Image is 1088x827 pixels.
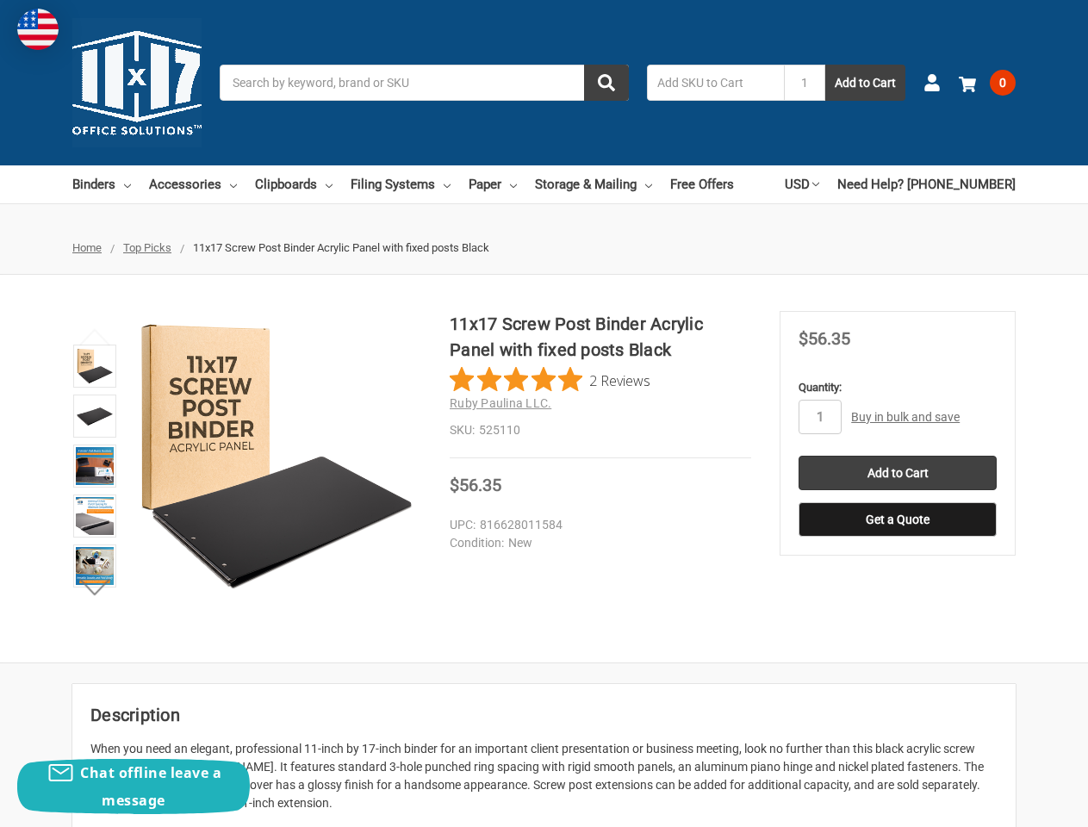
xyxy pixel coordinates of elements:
dt: UPC: [450,516,476,534]
a: Storage & Mailing [535,165,652,203]
dt: Condition: [450,534,504,552]
button: Previous [69,320,121,354]
a: Binders [72,165,131,203]
a: Free Offers [670,165,734,203]
span: $56.35 [799,328,850,349]
button: Rated 5 out of 5 stars from 2 reviews. Jump to reviews. [450,367,650,393]
dd: 816628011584 [450,516,743,534]
input: Add to Cart [799,456,997,490]
img: 11x17.com [72,18,202,147]
span: $56.35 [450,475,501,495]
a: USD [785,165,819,203]
img: 11x17 Screw Post Binder Acrylic Panel with fixed posts Black [131,311,421,601]
span: 0 [990,70,1016,96]
dd: 525110 [450,421,751,439]
button: Next [69,569,121,604]
p: When you need an elegant, professional 11-inch by 17-inch binder for an important client presenta... [90,740,998,812]
label: Quantity: [799,379,997,396]
img: 11x17 Screw Post Binder Acrylic Panel with fixed posts Black [76,397,114,435]
button: Get a Quote [799,502,997,537]
button: Add to Cart [825,65,905,101]
a: Filing Systems [351,165,451,203]
h1: 11x17 Screw Post Binder Acrylic Panel with fixed posts Black [450,311,751,363]
img: 11x17 Screw Post Binder Acrylic Panel with fixed posts Black [76,547,114,585]
a: Top Picks [123,241,171,254]
a: Clipboards [255,165,333,203]
dd: New [450,534,743,552]
dt: SKU: [450,421,475,439]
input: Search by keyword, brand or SKU [220,65,629,101]
input: Add SKU to Cart [647,65,784,101]
a: Home [72,241,102,254]
a: 0 [959,60,1016,105]
span: 2 Reviews [589,367,650,393]
span: Chat offline leave a message [80,763,221,810]
img: 11x17 Screw Post Binder Acrylic Panel with fixed posts Black [76,347,114,385]
h2: Description [90,702,998,728]
a: Buy in bulk and save [851,410,960,424]
img: 11x17 Screw Post Binder Acrylic Panel with fixed posts Black [76,497,114,535]
a: Accessories [149,165,237,203]
button: Chat offline leave a message [17,759,250,814]
a: Paper [469,165,517,203]
img: duty and tax information for United States [17,9,59,50]
img: Ruby Paulina 11x17 1" Angle-D Ring, White Acrylic Binder (515180) [76,447,114,485]
span: 11x17 Screw Post Binder Acrylic Panel with fixed posts Black [193,241,489,254]
a: Ruby Paulina LLC. [450,396,551,410]
a: Need Help? [PHONE_NUMBER] [837,165,1016,203]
